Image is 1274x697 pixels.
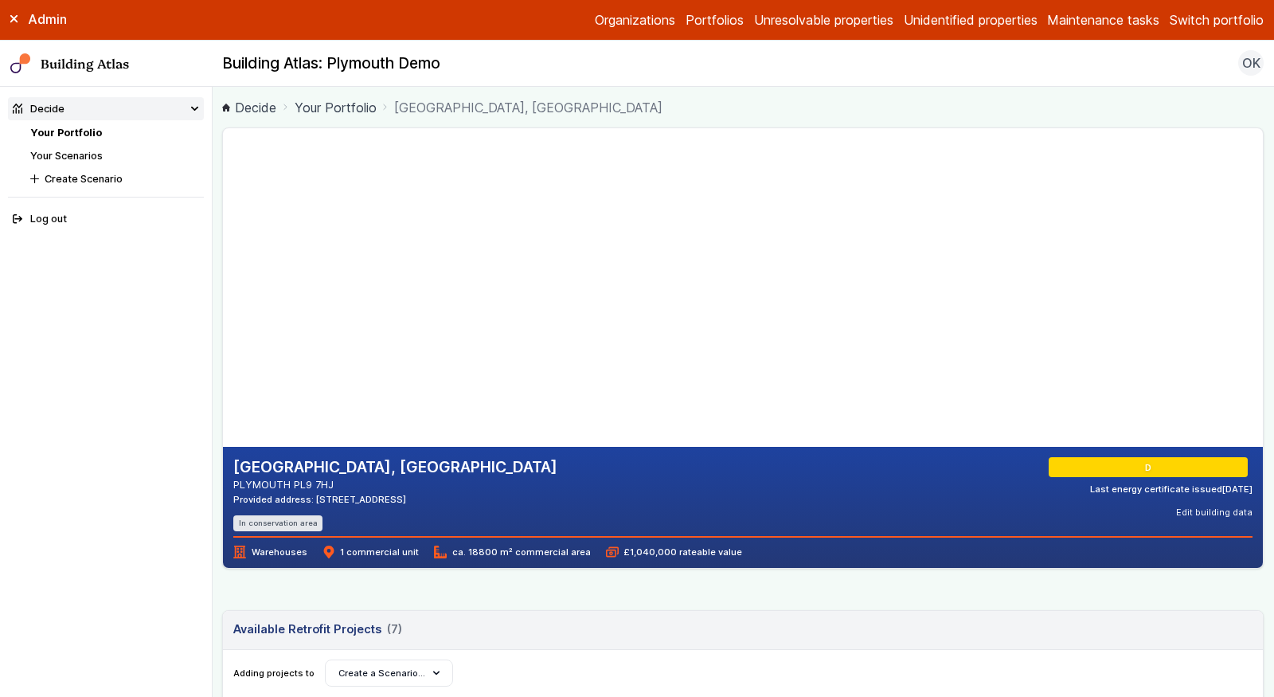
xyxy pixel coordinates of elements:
h2: [GEOGRAPHIC_DATA], [GEOGRAPHIC_DATA] [233,457,557,478]
summary: Decide [8,97,204,120]
img: main-0bbd2752.svg [10,53,31,74]
a: Decide [222,98,276,117]
a: Your Portfolio [30,127,102,139]
time: [DATE] [1222,484,1253,495]
div: Provided address: [STREET_ADDRESS] [233,493,557,506]
button: Switch portfolio [1170,10,1264,29]
h2: Building Atlas: Plymouth Demo [222,53,440,74]
address: PLYMOUTH PL9 7HJ [233,477,557,492]
span: OK [1242,53,1260,72]
a: Unidentified properties [904,10,1038,29]
button: Create a Scenario… [325,660,453,687]
span: Adding projects to [233,667,315,679]
span: £1,040,000 rateable value [606,546,742,558]
span: 1 commercial unit [322,546,419,558]
span: ca. 18800 m² commercial area [434,546,590,558]
div: Decide [13,101,64,116]
span: D [1147,461,1154,474]
a: Organizations [595,10,675,29]
button: Create Scenario [25,167,204,190]
button: OK [1238,50,1264,76]
h3: Available Retrofit Projects [233,621,401,638]
li: In conservation area [233,515,322,531]
a: Your Portfolio [295,98,377,117]
span: Warehouses [233,546,307,558]
button: Log out [8,208,204,231]
div: Last energy certificate issued [1090,483,1253,495]
a: Maintenance tasks [1047,10,1159,29]
button: Edit building data [1176,506,1253,519]
span: [GEOGRAPHIC_DATA], [GEOGRAPHIC_DATA] [394,98,662,117]
span: (7) [387,621,402,638]
a: Your Scenarios [30,150,103,162]
a: Unresolvable properties [754,10,893,29]
a: Portfolios [686,10,744,29]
